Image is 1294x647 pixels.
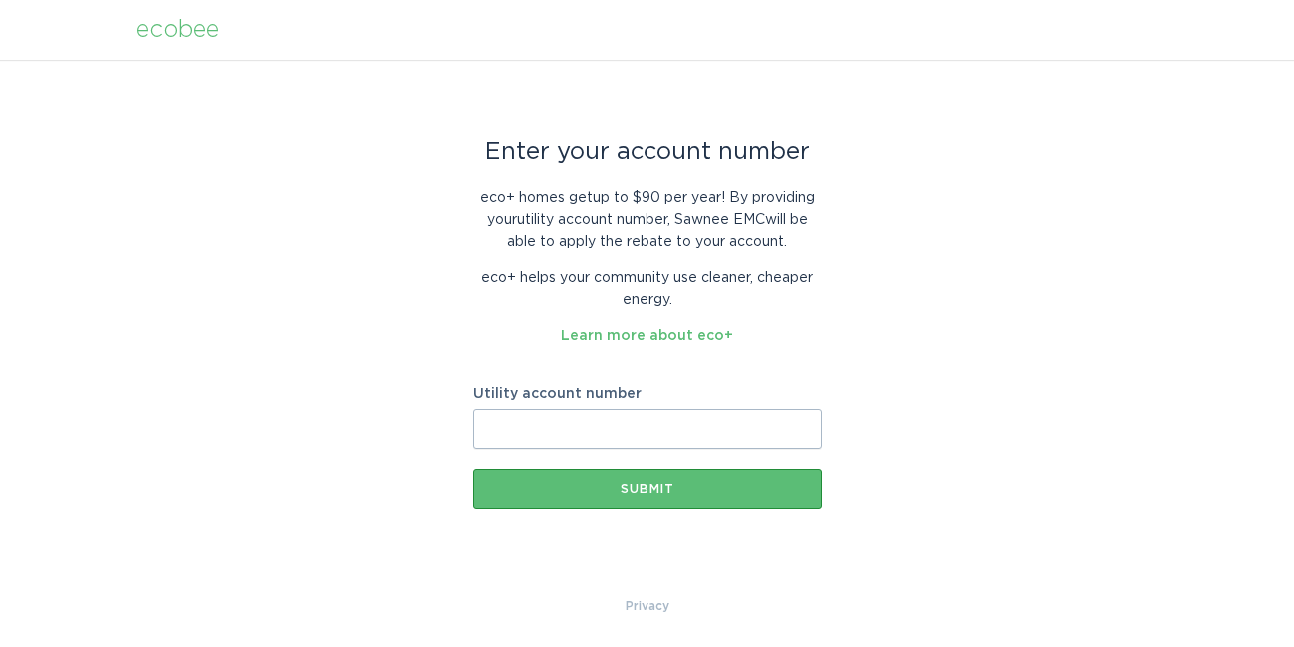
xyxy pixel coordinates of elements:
label: Utility account number [473,387,822,401]
div: Submit [483,483,812,495]
p: eco+ homes get up to $90 per year ! By providing your utility account number , Sawnee EMC will be... [473,187,822,253]
button: Submit [473,469,822,509]
a: Learn more about eco+ [561,329,733,343]
div: Enter your account number [473,141,822,163]
div: ecobee [136,19,219,41]
p: eco+ helps your community use cleaner, cheaper energy. [473,267,822,311]
a: Privacy Policy & Terms of Use [626,595,669,617]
